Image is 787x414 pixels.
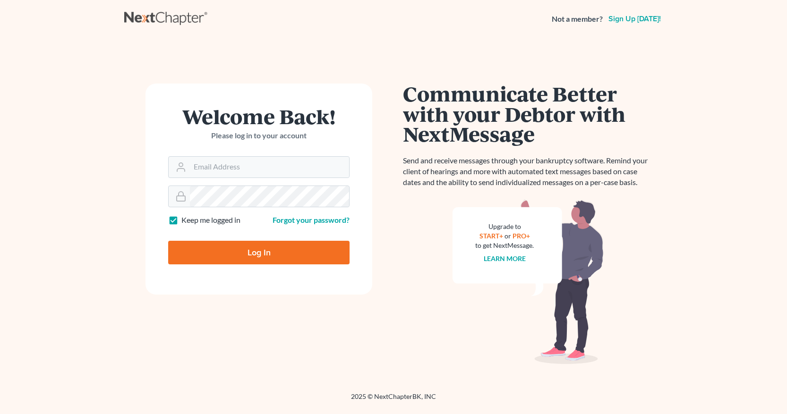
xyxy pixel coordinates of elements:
[552,14,603,25] strong: Not a member?
[479,232,503,240] a: START+
[168,130,350,141] p: Please log in to your account
[513,232,530,240] a: PRO+
[453,199,604,364] img: nextmessage_bg-59042aed3d76b12b5cd301f8e5b87938c9018125f34e5fa2b7a6b67550977c72.svg
[181,215,240,226] label: Keep me logged in
[403,84,653,144] h1: Communicate Better with your Debtor with NextMessage
[124,392,663,409] div: 2025 © NextChapterBK, INC
[168,241,350,264] input: Log In
[190,157,349,177] input: Email Address
[475,241,534,250] div: to get NextMessage.
[607,15,663,23] a: Sign up [DATE]!
[168,106,350,127] h1: Welcome Back!
[505,232,511,240] span: or
[475,222,534,231] div: Upgrade to
[273,215,350,224] a: Forgot your password?
[403,155,653,188] p: Send and receive messages through your bankruptcy software. Remind your client of hearings and mo...
[484,254,526,262] a: Learn more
